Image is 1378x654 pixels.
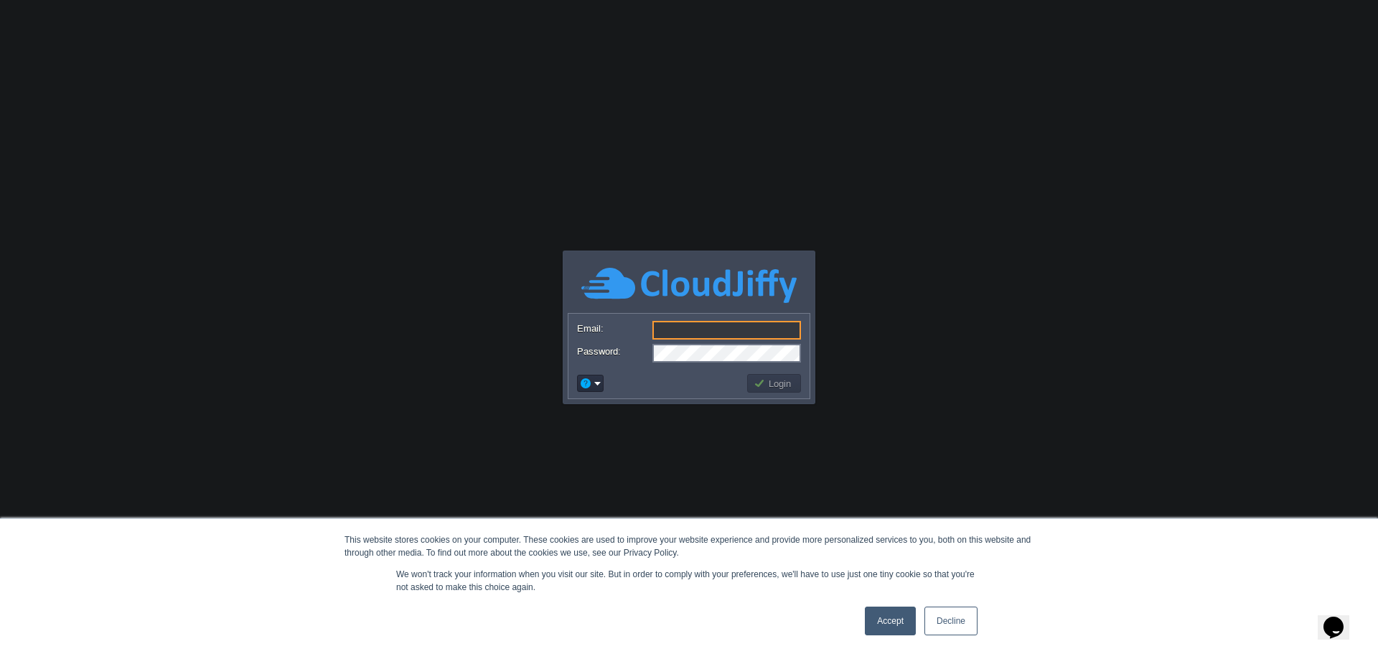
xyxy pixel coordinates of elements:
button: Login [754,377,795,390]
div: This website stores cookies on your computer. These cookies are used to improve your website expe... [344,533,1033,559]
label: Password: [577,344,651,359]
a: Decline [924,607,978,635]
a: Accept [865,607,916,635]
label: Email: [577,321,651,336]
p: We won't track your information when you visit our site. But in order to comply with your prefere... [396,568,982,594]
iframe: chat widget [1318,597,1364,640]
img: CloudJiffy [581,266,797,305]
